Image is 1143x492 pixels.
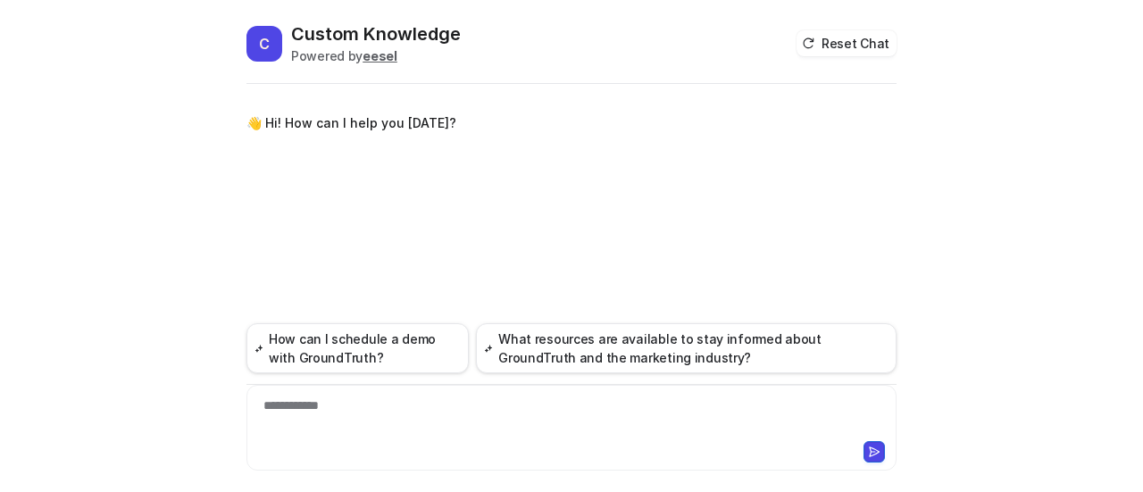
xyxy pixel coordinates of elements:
button: How can I schedule a demo with GroundTruth? [246,323,469,373]
div: Powered by [291,46,461,65]
h2: Custom Knowledge [291,21,461,46]
p: 👋 Hi! How can I help you [DATE]? [246,113,456,134]
button: What resources are available to stay informed about GroundTruth and the marketing industry? [476,323,897,373]
b: eesel [363,48,397,63]
button: Reset Chat [797,30,897,56]
span: C [246,26,282,62]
